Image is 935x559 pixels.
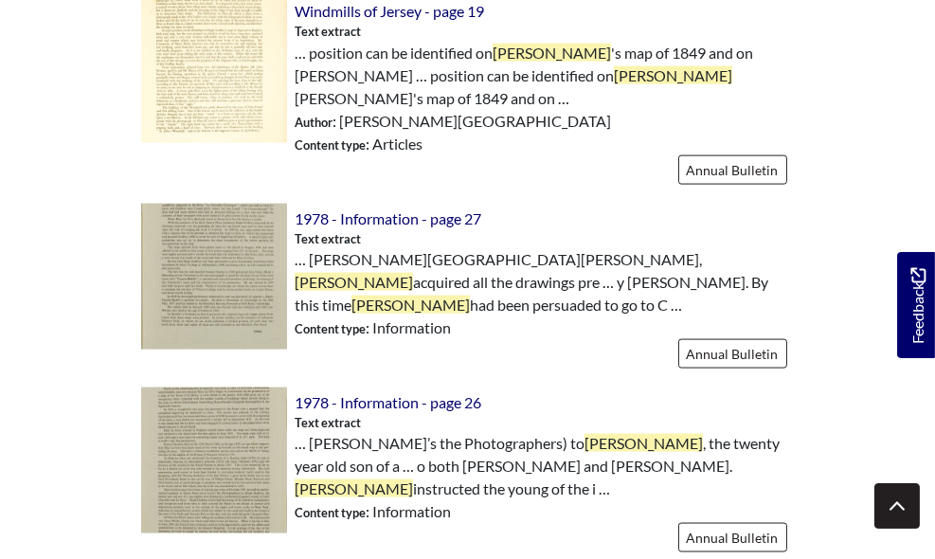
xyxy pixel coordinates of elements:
a: 1978 - Information - page 26 [295,393,481,411]
span: Content type [295,505,366,520]
img: 1978 - Information - page 27 [141,204,288,351]
a: Windmills of Jersey - page 19 [295,2,484,20]
span: [PERSON_NAME] [295,479,413,497]
img: 1978 - Information - page 26 [141,388,288,534]
button: Scroll to top [874,483,920,529]
a: 1978 - Information - page 27 [295,209,481,227]
span: : Information [295,316,451,339]
span: Author [295,115,333,130]
span: Content type [295,321,366,336]
span: Feedback [907,267,929,344]
span: … [PERSON_NAME][GEOGRAPHIC_DATA][PERSON_NAME], acquired all the drawings pre … y [PERSON_NAME]. B... [295,248,794,316]
span: Text extract [295,23,361,41]
span: [PERSON_NAME] [295,273,413,291]
span: … [PERSON_NAME]’s the Photographers) to , the twenty year old son of a … o both [PERSON_NAME] and... [295,432,794,500]
a: Annual Bulletin [678,523,787,552]
span: [PERSON_NAME] [351,296,470,314]
span: [PERSON_NAME] [614,66,732,84]
span: Content type [295,137,366,153]
a: Annual Bulletin [678,155,787,185]
span: … position can be identiﬁed on 's map of 1849 and on [PERSON_NAME] … position can be identiﬁed on... [295,42,794,110]
span: : Information [295,500,451,523]
span: : Articles [295,133,423,155]
span: [PERSON_NAME] [493,44,611,62]
span: Text extract [295,414,361,432]
span: [PERSON_NAME] [584,434,703,452]
span: : [PERSON_NAME][GEOGRAPHIC_DATA] [295,110,611,133]
span: Text extract [295,230,361,248]
a: Annual Bulletin [678,339,787,369]
a: Would you like to provide feedback? [897,252,935,358]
